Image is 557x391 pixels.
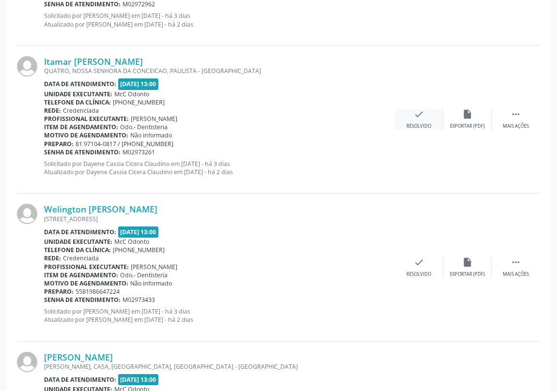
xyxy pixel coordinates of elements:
[44,228,116,236] b: Data de atendimento:
[44,115,129,123] b: Profissional executante:
[44,98,111,106] b: Telefone da clínica:
[44,254,61,262] b: Rede:
[76,287,120,296] span: 5581986647224
[406,123,431,130] div: Resolvido
[450,123,485,130] div: Exportar (PDF)
[130,279,172,287] span: Não informado
[44,238,112,246] b: Unidade executante:
[44,296,121,304] b: Senha de atendimento:
[123,148,155,156] span: M02973261
[17,56,37,76] img: img
[414,257,424,268] i: check
[462,257,473,268] i: insert_drive_file
[123,296,155,304] span: M02973433
[44,263,129,271] b: Profissional executante:
[450,271,485,278] div: Exportar (PDF)
[120,271,168,279] span: Odo.- Dentisteria
[44,140,74,148] b: Preparo:
[113,98,165,106] span: [PHONE_NUMBER]
[44,307,395,324] p: Solicitado por [PERSON_NAME] em [DATE] - há 3 dias Atualizado por [PERSON_NAME] em [DATE] - há 2 ...
[44,352,113,362] a: [PERSON_NAME]
[503,123,529,130] div: Mais ações
[44,279,128,287] b: Motivo de agendamento:
[406,271,431,278] div: Resolvido
[44,376,116,384] b: Data de atendimento:
[414,109,424,120] i: check
[44,12,395,28] p: Solicitado por [PERSON_NAME] em [DATE] - há 3 dias Atualizado por [PERSON_NAME] em [DATE] - há 2 ...
[113,246,165,254] span: [PHONE_NUMBER]
[118,374,159,385] span: [DATE] 13:00
[44,271,118,279] b: Item de agendamento:
[131,115,177,123] span: [PERSON_NAME]
[44,148,121,156] b: Senha de atendimento:
[44,67,395,75] div: QUATRO, NOSSA SENHORA DA CONCEICAO, PAULISTA - [GEOGRAPHIC_DATA]
[503,271,529,278] div: Mais ações
[63,106,99,115] span: Credenciada
[44,287,74,296] b: Preparo:
[462,109,473,120] i: insert_drive_file
[76,140,173,148] span: 81 97104-0817 / [PHONE_NUMBER]
[130,131,172,139] span: Não informado
[44,160,395,176] p: Solicitado por Dayene Cassia Cicera Claudino em [DATE] - há 3 dias Atualizado por Dayene Cassia C...
[511,109,521,120] i: 
[44,80,116,88] b: Data de atendimento:
[44,56,143,67] a: Itamar [PERSON_NAME]
[44,90,112,98] b: Unidade executante:
[63,254,99,262] span: Credenciada
[17,352,37,372] img: img
[44,246,111,254] b: Telefone da clínica:
[44,362,395,371] div: [PERSON_NAME], CASA, [GEOGRAPHIC_DATA], [GEOGRAPHIC_DATA] - [GEOGRAPHIC_DATA]
[114,90,149,98] span: McC Odonto
[44,123,118,131] b: Item de agendamento:
[120,123,168,131] span: Odo.- Dentisteria
[118,78,159,90] span: [DATE] 13:00
[17,204,37,224] img: img
[44,204,157,214] a: Welington [PERSON_NAME]
[114,238,149,246] span: McC Odonto
[44,215,395,223] div: [STREET_ADDRESS]
[44,106,61,115] b: Rede:
[44,131,128,139] b: Motivo de agendamento:
[118,226,159,238] span: [DATE] 13:00
[131,263,177,271] span: [PERSON_NAME]
[511,257,521,268] i: 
